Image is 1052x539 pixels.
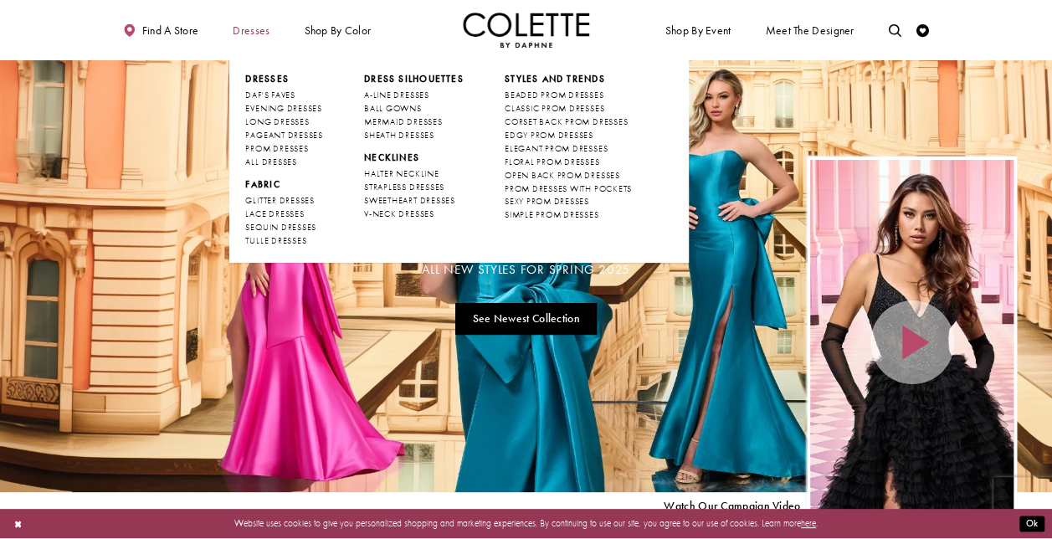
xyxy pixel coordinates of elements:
span: Find a store [142,24,199,37]
span: CORSET BACK PROM DRESSES [505,116,628,127]
span: Meet the designer [765,24,854,37]
span: SEQUIN DRESSES [245,222,316,233]
span: DRESS SILHOUETTES [364,73,464,85]
span: ELEGANT PROM DRESSES [505,143,608,154]
a: Check Wishlist [913,13,932,48]
a: LONG DRESSES [245,116,322,129]
a: FLORAL PROM DRESSES [505,156,632,169]
span: Shop By Event [665,24,731,37]
span: Shop by color [301,13,374,48]
span: ALL DRESSES [245,157,296,167]
span: FABRIC [245,178,280,190]
span: Dresses [229,13,273,48]
span: PROM DRESSES WITH POCKETS [505,183,632,194]
div: Video Player [810,160,1014,524]
a: LACE DRESSES [245,208,322,221]
span: TULLE DRESSES [245,235,306,246]
img: Colette by Daphne [463,13,590,48]
span: STRAPLESS DRESSES [364,182,444,192]
a: Find a store [121,13,202,48]
span: Dresses [245,73,322,85]
a: PAGEANT DRESSES [245,129,322,142]
span: SWEETHEART DRESSES [364,195,455,206]
a: OPEN BACK PROM DRESSES [505,169,632,182]
span: NECKLINES [364,151,464,164]
span: MERMAID DRESSES [364,116,442,127]
a: CORSET BACK PROM DRESSES [505,116,632,129]
span: SIMPLE PROM DRESSES [505,209,598,220]
span: STYLES AND TRENDS [505,73,605,85]
a: EVENING DRESSES [245,102,322,116]
span: Shop By Event [662,13,734,48]
span: BALL GOWNS [364,103,422,114]
span: V-NECK DRESSES [364,208,434,219]
a: SEXY PROM DRESSES [505,195,632,208]
a: Meet the designer [762,13,858,48]
span: BEADED PROM DRESSES [505,90,603,100]
a: PROM DRESSES WITH POCKETS [505,182,632,196]
span: FABRIC [245,178,322,191]
a: GLITTER DRESSES [245,194,322,208]
span: PAGEANT DRESSES [245,130,322,141]
a: MERMAID DRESSES [364,116,464,129]
span: SHEATH DRESSES [364,130,434,141]
a: Toggle search [885,13,905,48]
span: DAF'S FAVES [245,90,295,100]
span: LONG DRESSES [245,116,309,127]
span: FLORAL PROM DRESSES [505,157,599,167]
ul: Slider Links [393,297,659,341]
a: BALL GOWNS [364,102,464,116]
p: Website uses cookies to give you personalized shopping and marketing experiences. By continuing t... [91,516,961,532]
span: SEXY PROM DRESSES [505,196,589,207]
span: CLASSIC PROM DRESSES [505,103,604,114]
a: here [801,518,816,530]
span: Dresses [233,24,269,37]
span: Dresses [245,73,289,85]
span: OPEN BACK PROM DRESSES [505,170,620,181]
span: EDGY PROM DRESSES [505,130,593,141]
a: STRAPLESS DRESSES [364,181,464,194]
a: BEADED PROM DRESSES [505,89,632,102]
a: HALTER NECKLINE [364,167,464,181]
span: LACE DRESSES [245,208,304,219]
a: EDGY PROM DRESSES [505,129,632,142]
a: V-NECK DRESSES [364,208,464,221]
a: SHEATH DRESSES [364,129,464,142]
button: Submit Dialog [1019,516,1044,532]
a: SWEETHEART DRESSES [364,194,464,208]
span: STYLES AND TRENDS [505,73,632,85]
a: DAF'S FAVES [245,89,322,102]
a: Visit Home Page [463,13,590,48]
a: PROM DRESSES [245,142,322,156]
span: PROM DRESSES [245,143,308,154]
a: TULLE DRESSES [245,234,322,248]
span: A-LINE DRESSES [364,90,429,100]
span: Play Slide #15 Video [664,499,800,511]
span: HALTER NECKLINE [364,168,439,179]
a: CLASSIC PROM DRESSES [505,102,632,116]
span: GLITTER DRESSES [245,195,314,206]
button: Close Dialog [8,513,28,536]
a: A-LINE DRESSES [364,89,464,102]
span: Shop by color [304,24,371,37]
span: NECKLINES [364,151,419,163]
a: SEQUIN DRESSES [245,221,322,234]
a: ALL DRESSES [245,156,322,169]
span: EVENING DRESSES [245,103,321,114]
a: ELEGANT PROM DRESSES [505,142,632,156]
a: See Newest Collection A Chique Escape All New Styles For Spring 2025 [455,303,597,336]
a: SIMPLE PROM DRESSES [505,208,632,222]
